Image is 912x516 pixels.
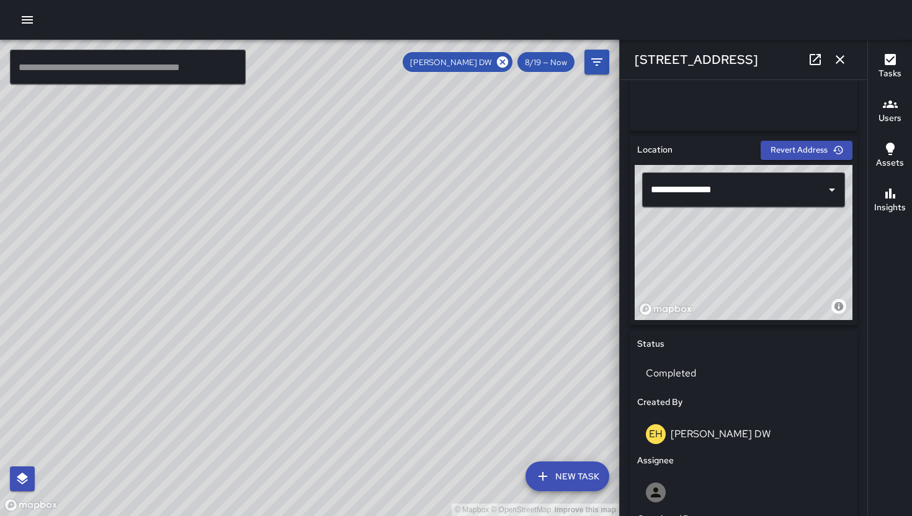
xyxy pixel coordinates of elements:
[646,366,841,381] p: Completed
[868,45,912,89] button: Tasks
[878,67,901,81] h6: Tasks
[637,396,682,409] h6: Created By
[874,201,906,215] h6: Insights
[761,141,852,160] button: Revert Address
[671,427,771,440] p: [PERSON_NAME] DW
[868,89,912,134] button: Users
[876,156,904,170] h6: Assets
[403,57,499,68] span: [PERSON_NAME] DW
[635,50,758,69] h6: [STREET_ADDRESS]
[525,461,609,491] button: New Task
[517,57,574,68] span: 8/19 — Now
[868,134,912,179] button: Assets
[649,427,663,442] p: EH
[878,112,901,125] h6: Users
[403,52,512,72] div: [PERSON_NAME] DW
[637,454,674,468] h6: Assignee
[637,337,664,351] h6: Status
[584,50,609,74] button: Filters
[868,179,912,223] button: Insights
[637,143,673,157] h6: Location
[823,181,841,198] button: Open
